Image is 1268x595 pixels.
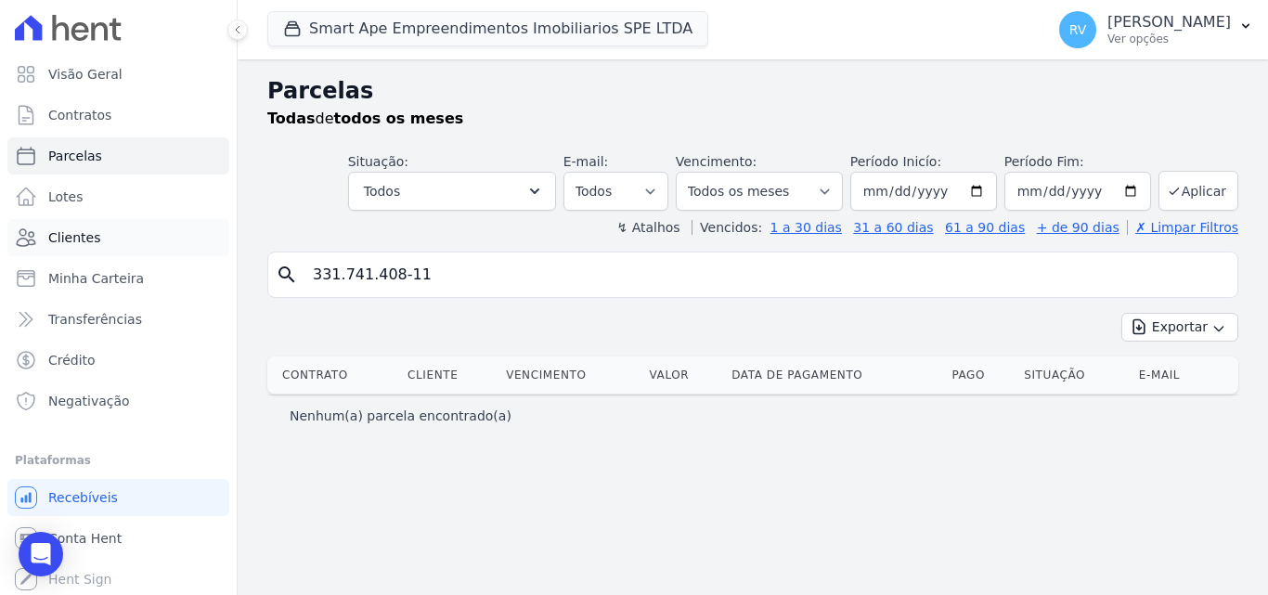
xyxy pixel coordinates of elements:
h2: Parcelas [267,74,1238,108]
label: E-mail: [563,154,609,169]
span: Visão Geral [48,65,123,84]
span: RV [1069,23,1087,36]
button: Todos [348,172,556,211]
button: Aplicar [1158,171,1238,211]
div: Plataformas [15,449,222,472]
label: Vencidos: [692,220,762,235]
strong: todos os meses [334,110,464,127]
th: Valor [642,356,725,394]
label: Período Inicío: [850,154,941,169]
div: Open Intercom Messenger [19,532,63,576]
label: ↯ Atalhos [616,220,679,235]
a: 31 a 60 dias [853,220,933,235]
span: Contratos [48,106,111,124]
a: Transferências [7,301,229,338]
button: Smart Ape Empreendimentos Imobiliarios SPE LTDA [267,11,708,46]
span: Negativação [48,392,130,410]
span: Lotes [48,188,84,206]
a: 61 a 90 dias [945,220,1025,235]
span: Parcelas [48,147,102,165]
a: Visão Geral [7,56,229,93]
a: Crédito [7,342,229,379]
span: Recebíveis [48,488,118,507]
th: E-mail [1132,356,1216,394]
input: Buscar por nome do lote ou do cliente [302,256,1230,293]
p: Nenhum(a) parcela encontrado(a) [290,407,511,425]
span: Conta Hent [48,529,122,548]
span: Minha Carteira [48,269,144,288]
p: Ver opções [1107,32,1231,46]
p: de [267,108,463,130]
a: Lotes [7,178,229,215]
i: search [276,264,298,286]
th: Situação [1016,356,1132,394]
a: 1 a 30 dias [770,220,842,235]
span: Transferências [48,310,142,329]
a: Clientes [7,219,229,256]
th: Vencimento [498,356,641,394]
a: Parcelas [7,137,229,175]
p: [PERSON_NAME] [1107,13,1231,32]
a: Recebíveis [7,479,229,516]
th: Pago [944,356,1016,394]
th: Data de Pagamento [724,356,944,394]
th: Cliente [400,356,498,394]
button: RV [PERSON_NAME] Ver opções [1044,4,1268,56]
a: Contratos [7,97,229,134]
a: Conta Hent [7,520,229,557]
label: Situação: [348,154,408,169]
span: Crédito [48,351,96,369]
span: Todos [364,180,400,202]
th: Contrato [267,356,400,394]
span: Clientes [48,228,100,247]
strong: Todas [267,110,316,127]
a: Minha Carteira [7,260,229,297]
label: Vencimento: [676,154,757,169]
button: Exportar [1121,313,1238,342]
label: Período Fim: [1004,152,1151,172]
a: ✗ Limpar Filtros [1127,220,1238,235]
a: Negativação [7,382,229,420]
a: + de 90 dias [1037,220,1119,235]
